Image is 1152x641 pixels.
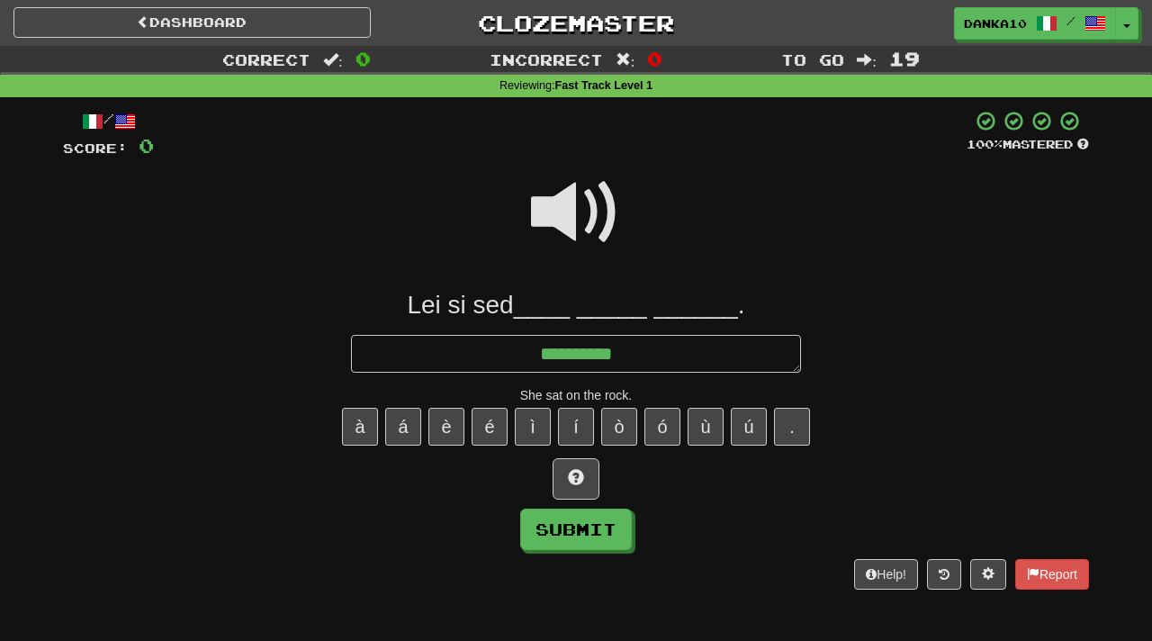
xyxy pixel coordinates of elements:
[731,408,767,446] button: ú
[63,386,1089,404] div: She sat on the rock.
[13,7,371,38] a: Dashboard
[515,408,551,446] button: ì
[601,408,637,446] button: ò
[428,408,464,446] button: è
[857,52,877,68] span: :
[555,79,653,92] strong: Fast Track Level 1
[1066,14,1075,27] span: /
[222,50,310,68] span: Correct
[553,458,599,500] button: Hint!
[490,50,603,68] span: Incorrect
[964,15,1027,32] span: Danka10
[355,48,371,69] span: 0
[967,137,1003,151] span: 100 %
[323,52,343,68] span: :
[647,48,662,69] span: 0
[385,408,421,446] button: á
[63,140,128,156] span: Score:
[398,7,755,39] a: Clozemaster
[342,408,378,446] button: à
[927,559,961,590] button: Round history (alt+y)
[781,50,844,68] span: To go
[139,134,154,157] span: 0
[644,408,680,446] button: ó
[688,408,724,446] button: ù
[854,559,918,590] button: Help!
[520,509,632,550] button: Submit
[63,289,1089,321] div: Lei si sed____ _____ ______.
[774,408,810,446] button: .
[558,408,594,446] button: í
[967,137,1089,153] div: Mastered
[472,408,508,446] button: é
[889,48,920,69] span: 19
[63,110,154,132] div: /
[954,7,1116,40] a: Danka10 /
[616,52,635,68] span: :
[1015,559,1089,590] button: Report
